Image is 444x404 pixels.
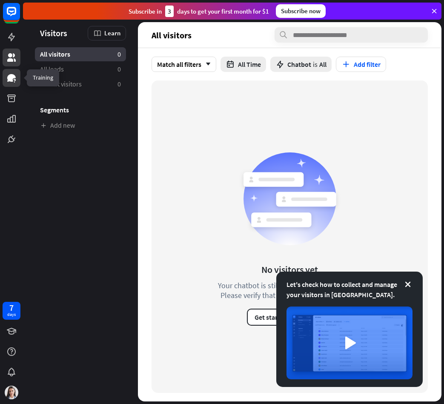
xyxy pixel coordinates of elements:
button: Get started with Visitors [247,309,333,326]
div: No visitors yet [261,264,318,275]
aside: 0 [117,80,121,89]
span: All [319,60,327,69]
span: Chatbot [287,60,311,69]
div: Subscribe now [276,4,326,18]
a: Add new [35,118,126,132]
aside: 0 [117,50,121,59]
h3: Segments [35,106,126,114]
div: 3 [165,6,174,17]
span: is [313,60,318,69]
a: All leads 0 [35,62,126,76]
button: All Time [221,57,266,72]
a: Recent visitors 0 [35,77,126,91]
div: Your chatbot is still waiting for its first visitor. Please verify that it is active and accessible. [203,281,377,300]
div: 7 [9,304,14,312]
aside: 0 [117,65,121,74]
span: All leads [40,65,64,74]
span: Learn [104,29,120,37]
i: arrow_down [201,62,211,67]
span: Visitors [40,28,67,38]
img: image [286,307,412,379]
div: Let's check how to collect and manage your visitors in [GEOGRAPHIC_DATA]. [286,279,412,300]
div: Subscribe in days to get your first month for $1 [129,6,269,17]
span: Recent visitors [40,80,82,89]
button: Open LiveChat chat widget [7,3,32,29]
button: Add filter [336,57,386,72]
div: Match all filters [152,57,216,72]
a: 7 days [3,302,20,320]
div: days [7,312,16,318]
span: All visitors [40,50,70,59]
span: All visitors [152,30,192,40]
